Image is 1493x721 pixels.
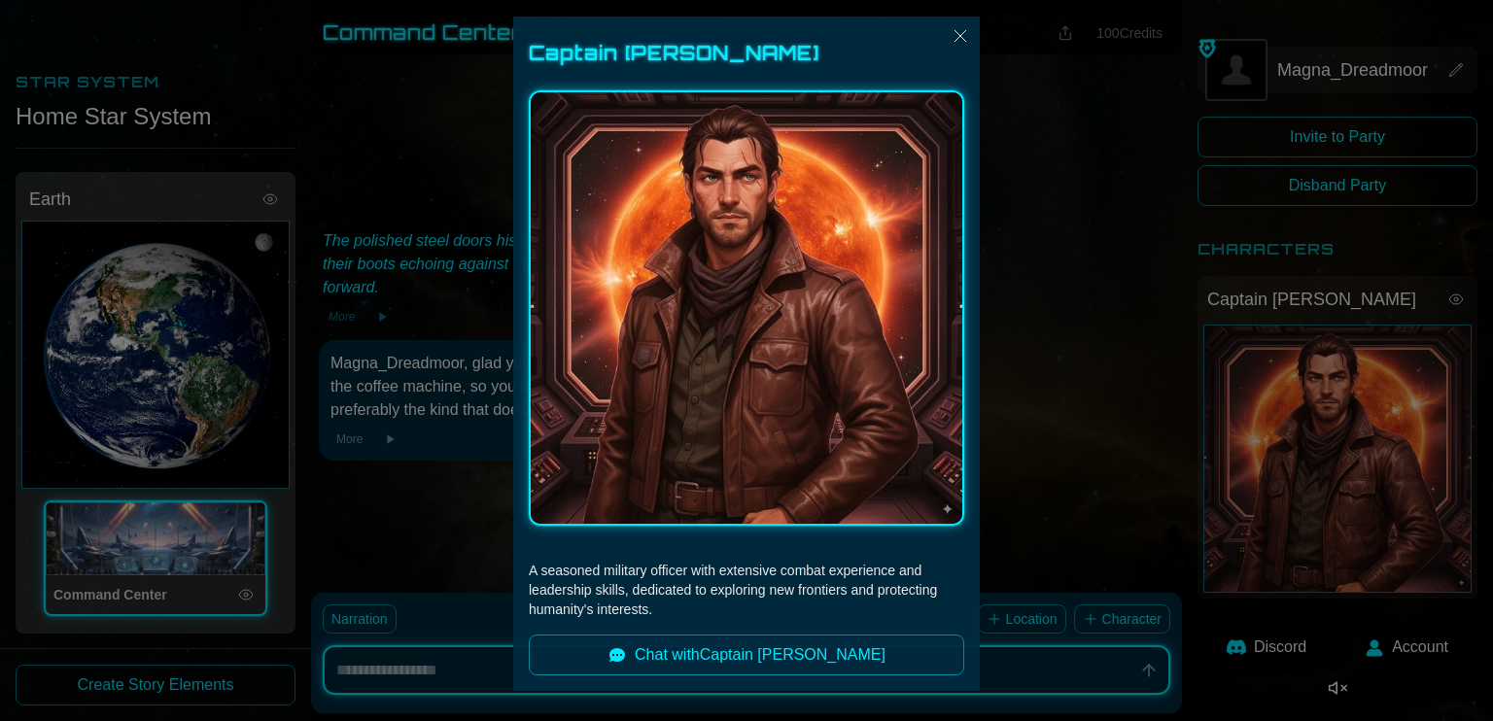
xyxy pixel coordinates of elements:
div: Captain [PERSON_NAME] [529,40,964,67]
p: A seasoned military officer with extensive combat experience and leadership skills, dedicated to ... [529,561,964,619]
button: Chat withCaptain [PERSON_NAME] [529,635,964,675]
img: Captain Markus [529,90,964,526]
img: Close [949,24,972,48]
